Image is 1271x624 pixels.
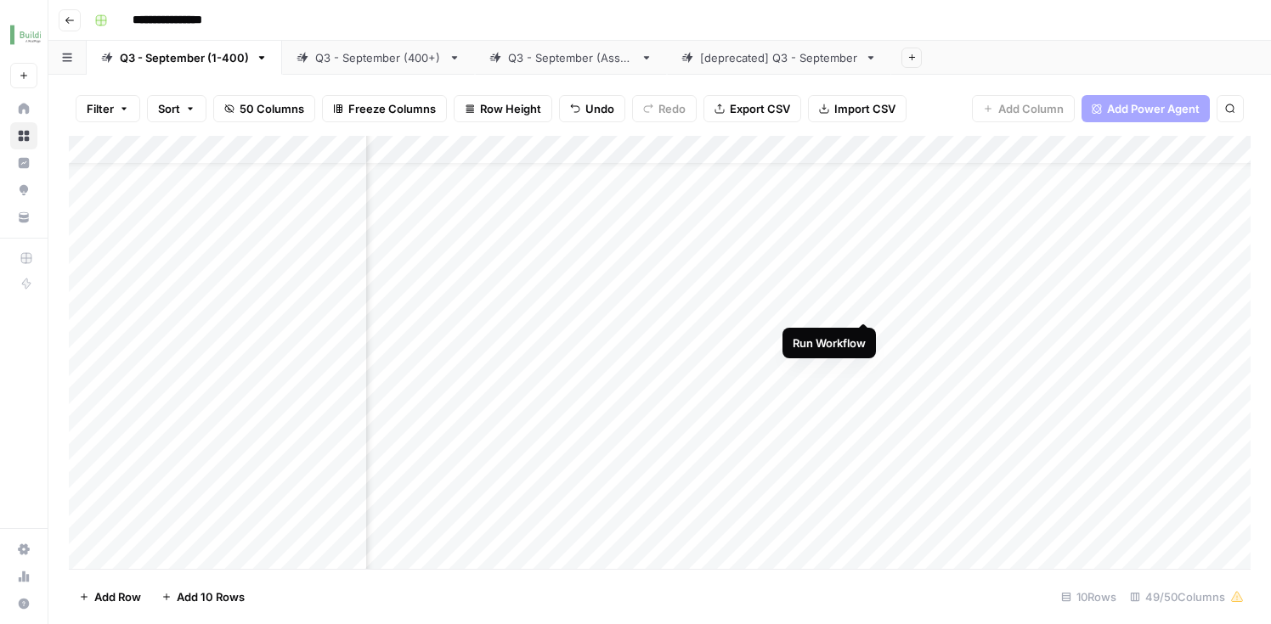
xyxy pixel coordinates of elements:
[120,49,249,66] div: Q3 - September (1-400)
[69,583,151,610] button: Add Row
[834,100,895,117] span: Import CSV
[76,95,140,122] button: Filter
[703,95,801,122] button: Export CSV
[808,95,907,122] button: Import CSV
[10,14,37,56] button: Workspace: Buildium
[454,95,552,122] button: Row Height
[151,583,255,610] button: Add 10 Rows
[972,95,1075,122] button: Add Column
[793,334,866,351] div: Run Workflow
[730,100,790,117] span: Export CSV
[87,100,114,117] span: Filter
[585,100,614,117] span: Undo
[1054,583,1123,610] div: 10 Rows
[322,95,447,122] button: Freeze Columns
[1123,583,1251,610] div: 49/50 Columns
[240,100,304,117] span: 50 Columns
[10,204,37,231] a: Your Data
[315,49,442,66] div: Q3 - September (400+)
[348,100,436,117] span: Freeze Columns
[10,20,41,50] img: Buildium Logo
[632,95,697,122] button: Redo
[10,590,37,617] button: Help + Support
[147,95,206,122] button: Sort
[10,563,37,590] a: Usage
[658,100,686,117] span: Redo
[10,177,37,204] a: Opportunities
[667,41,891,75] a: [deprecated] Q3 - September
[177,588,245,605] span: Add 10 Rows
[998,100,1064,117] span: Add Column
[158,100,180,117] span: Sort
[1082,95,1210,122] button: Add Power Agent
[10,122,37,149] a: Browse
[1107,100,1200,117] span: Add Power Agent
[508,49,634,66] div: Q3 - September (Assn.)
[700,49,858,66] div: [deprecated] Q3 - September
[87,41,282,75] a: Q3 - September (1-400)
[10,95,37,122] a: Home
[213,95,315,122] button: 50 Columns
[94,588,141,605] span: Add Row
[10,536,37,563] a: Settings
[475,41,667,75] a: Q3 - September (Assn.)
[480,100,541,117] span: Row Height
[10,149,37,177] a: Insights
[559,95,625,122] button: Undo
[282,41,475,75] a: Q3 - September (400+)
